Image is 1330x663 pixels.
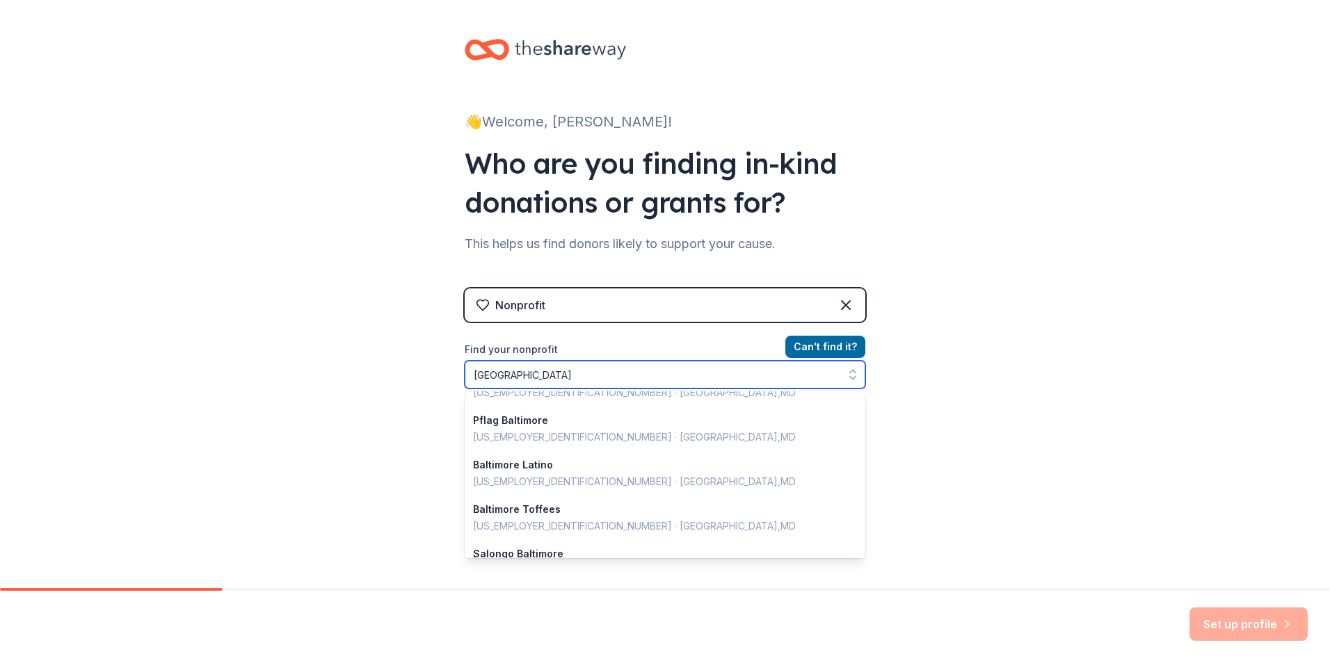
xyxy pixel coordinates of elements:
[473,429,840,445] div: [US_EMPLOYER_IDENTIFICATION_NUMBER] · [GEOGRAPHIC_DATA] , MD
[473,412,840,429] div: Pflag Baltimore
[473,384,840,401] div: [US_EMPLOYER_IDENTIFICATION_NUMBER] · [GEOGRAPHIC_DATA] , MD
[473,518,840,534] div: [US_EMPLOYER_IDENTIFICATION_NUMBER] · [GEOGRAPHIC_DATA] , MD
[473,457,840,473] div: Baltimore Latino
[473,501,840,518] div: Baltimore Toffees
[473,473,840,490] div: [US_EMPLOYER_IDENTIFICATION_NUMBER] · [GEOGRAPHIC_DATA] , MD
[473,546,840,562] div: Salongo Baltimore
[465,361,865,388] input: Search by name, EIN, or city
